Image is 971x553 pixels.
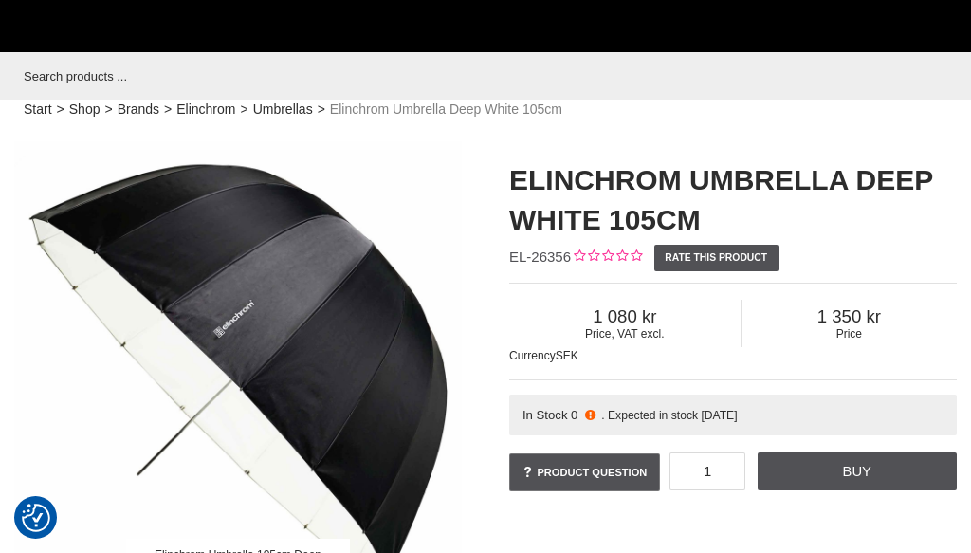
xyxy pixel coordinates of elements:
[118,100,159,120] a: Brands
[522,408,568,422] span: In Stock
[240,100,247,120] span: >
[318,100,325,120] span: >
[253,100,313,120] a: Umbrellas
[742,327,957,341] span: Price
[509,327,741,341] span: Price, VAT excl.
[509,160,957,240] h1: Elinchrom Umbrella Deep White 105cm
[571,408,577,422] span: 0
[571,248,642,267] div: Customer rating: 0
[654,245,779,271] a: Rate this product
[509,306,741,327] span: 1 080
[509,249,571,265] span: EL-26356
[22,501,50,535] button: Consent Preferences
[164,100,172,120] span: >
[582,408,597,422] i: Soon in Stock
[57,100,64,120] span: >
[509,453,660,491] a: Product question
[24,100,52,120] a: Start
[509,349,556,362] span: Currency
[176,100,235,120] a: Elinchrom
[69,100,101,120] a: Shop
[330,100,562,120] span: Elinchrom Umbrella Deep White 105cm
[742,306,957,327] span: 1 350
[556,349,578,362] span: SEK
[22,504,50,532] img: Revisit consent button
[14,52,947,100] input: Search products ...
[758,452,957,490] a: Buy
[601,409,737,422] span: . Expected in stock [DATE]
[104,100,112,120] span: >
